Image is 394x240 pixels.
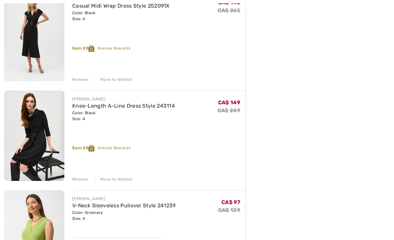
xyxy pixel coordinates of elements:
[95,176,132,182] div: Move to Wishlist
[217,107,240,114] s: CA$ 249
[95,77,132,83] div: Move to Wishlist
[218,7,240,14] s: CA$ 265
[72,146,98,150] strong: Earn 25
[72,202,176,209] a: V-Neck Sleeveless Pullover Style 241239
[72,103,175,109] a: Knee-Length A-Line Dress Style 243114
[72,210,176,222] div: Color: Greenery Size: 4
[72,110,175,122] div: Color: Black Size: 4
[72,176,88,182] div: Remove
[218,99,240,106] span: CA$ 149
[72,10,170,22] div: Color: Black Size: 4
[218,207,240,213] s: CA$ 139
[72,45,246,52] div: Avenue Rewards
[88,145,94,152] img: Reward-Logo.svg
[4,90,64,181] img: Knee-Length A-Line Dress Style 243114
[221,199,240,205] span: CA$ 97
[72,46,98,51] strong: Earn 25
[72,196,176,202] div: [PERSON_NAME]
[88,45,94,52] img: Reward-Logo.svg
[72,96,175,102] div: [PERSON_NAME]
[72,77,88,83] div: Remove
[72,3,170,9] a: Casual Midi Wrap Dress Style 252091X
[72,145,246,152] div: Avenue Rewards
